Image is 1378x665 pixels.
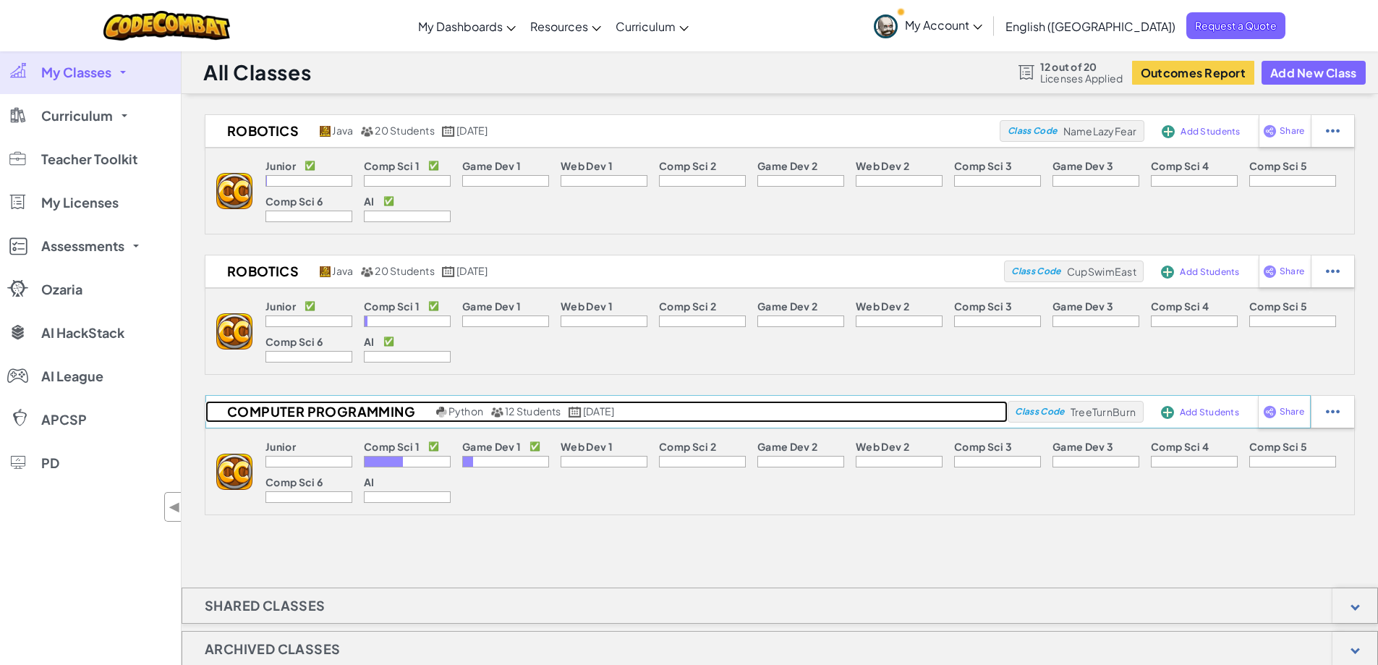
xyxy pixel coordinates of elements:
img: MultipleUsers.png [360,266,373,277]
p: Comp Sci 4 [1151,441,1209,452]
a: My Dashboards [411,7,523,46]
img: IconShare_Purple.svg [1263,265,1277,278]
p: Comp Sci 2 [659,300,716,312]
a: Robotics Java 20 Students [DATE] [205,120,1000,142]
img: logo [216,454,252,490]
p: AI [364,195,375,207]
p: ✅ [305,300,315,312]
img: MultipleUsers.png [490,407,503,418]
span: Curriculum [41,109,113,122]
span: 20 Students [375,264,435,277]
p: ✅ [383,195,394,207]
a: Curriculum [608,7,696,46]
span: My Dashboards [418,19,503,34]
p: Comp Sci 5 [1249,441,1307,452]
span: Java [332,124,353,137]
img: IconShare_Purple.svg [1263,124,1277,137]
img: java.png [320,126,331,137]
img: logo [216,313,252,350]
p: Game Dev 3 [1052,300,1113,312]
span: Java [332,264,353,277]
p: Comp Sci 6 [265,336,323,347]
p: Comp Sci 3 [954,300,1012,312]
span: Add Students [1180,268,1239,276]
p: ✅ [428,441,439,452]
span: [DATE] [583,404,614,418]
p: Junior [265,160,296,171]
span: CupSwimEast [1067,265,1136,278]
img: logo [216,173,252,209]
span: Share [1280,127,1304,135]
a: My Account [867,3,990,48]
span: Resources [530,19,588,34]
span: AI HackStack [41,326,124,339]
img: calendar.svg [569,407,582,418]
p: AI [364,476,375,488]
span: Class Code [1008,127,1057,135]
span: My Account [905,17,982,33]
p: Comp Sci 2 [659,160,716,171]
p: ✅ [383,336,394,347]
span: Assessments [41,240,124,253]
img: IconStudentEllipsis.svg [1326,124,1340,137]
span: Ozaria [41,283,82,296]
p: Comp Sci 1 [364,300,420,312]
span: Curriculum [616,19,676,34]
p: Comp Sci 6 [265,195,323,207]
p: AI [364,336,375,347]
a: Outcomes Report [1132,61,1254,85]
img: calendar.svg [442,126,455,137]
img: IconAddStudents.svg [1162,125,1175,138]
a: Request a Quote [1186,12,1285,39]
p: Web Dev 1 [561,160,613,171]
p: Comp Sci 1 [364,160,420,171]
p: Comp Sci 5 [1249,300,1307,312]
h2: Robotics [205,120,316,142]
p: Web Dev 2 [856,160,909,171]
span: 12 out of 20 [1040,61,1123,72]
p: Comp Sci 5 [1249,160,1307,171]
img: CodeCombat logo [103,11,230,41]
span: Share [1280,267,1304,276]
img: IconAddStudents.svg [1161,266,1174,279]
a: English ([GEOGRAPHIC_DATA]) [998,7,1183,46]
span: Python [448,404,483,418]
a: Robotics Java 20 Students [DATE] [205,261,1004,282]
p: Comp Sci 1 [364,441,420,452]
p: Junior [265,441,296,452]
h1: All Classes [203,59,311,86]
span: Class Code [1015,407,1064,416]
button: Add New Class [1262,61,1366,85]
img: IconShare_Purple.svg [1263,405,1277,418]
span: Licenses Applied [1040,72,1123,84]
p: Game Dev 2 [757,160,817,171]
img: avatar [874,14,898,38]
img: IconAddStudents.svg [1161,406,1174,419]
p: ✅ [529,441,540,452]
p: Comp Sci 3 [954,160,1012,171]
span: [DATE] [456,264,488,277]
p: Web Dev 2 [856,300,909,312]
span: My Licenses [41,196,119,209]
h1: Shared Classes [182,588,348,624]
img: IconStudentEllipsis.svg [1326,265,1340,278]
img: calendar.svg [442,266,455,277]
span: AI League [41,370,103,383]
p: Game Dev 3 [1052,160,1113,171]
p: Comp Sci 2 [659,441,716,452]
p: Game Dev 2 [757,300,817,312]
p: Comp Sci 4 [1151,300,1209,312]
span: Class Code [1011,267,1060,276]
p: Game Dev 1 [462,160,521,171]
span: Add Students [1180,408,1239,417]
h2: Computer Programming [205,401,433,423]
img: MultipleUsers.png [360,126,373,137]
img: java.png [320,266,331,277]
p: Game Dev 3 [1052,441,1113,452]
img: IconStudentEllipsis.svg [1326,405,1340,418]
p: Game Dev 1 [462,300,521,312]
p: Web Dev 2 [856,441,909,452]
h2: Robotics [205,261,316,282]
